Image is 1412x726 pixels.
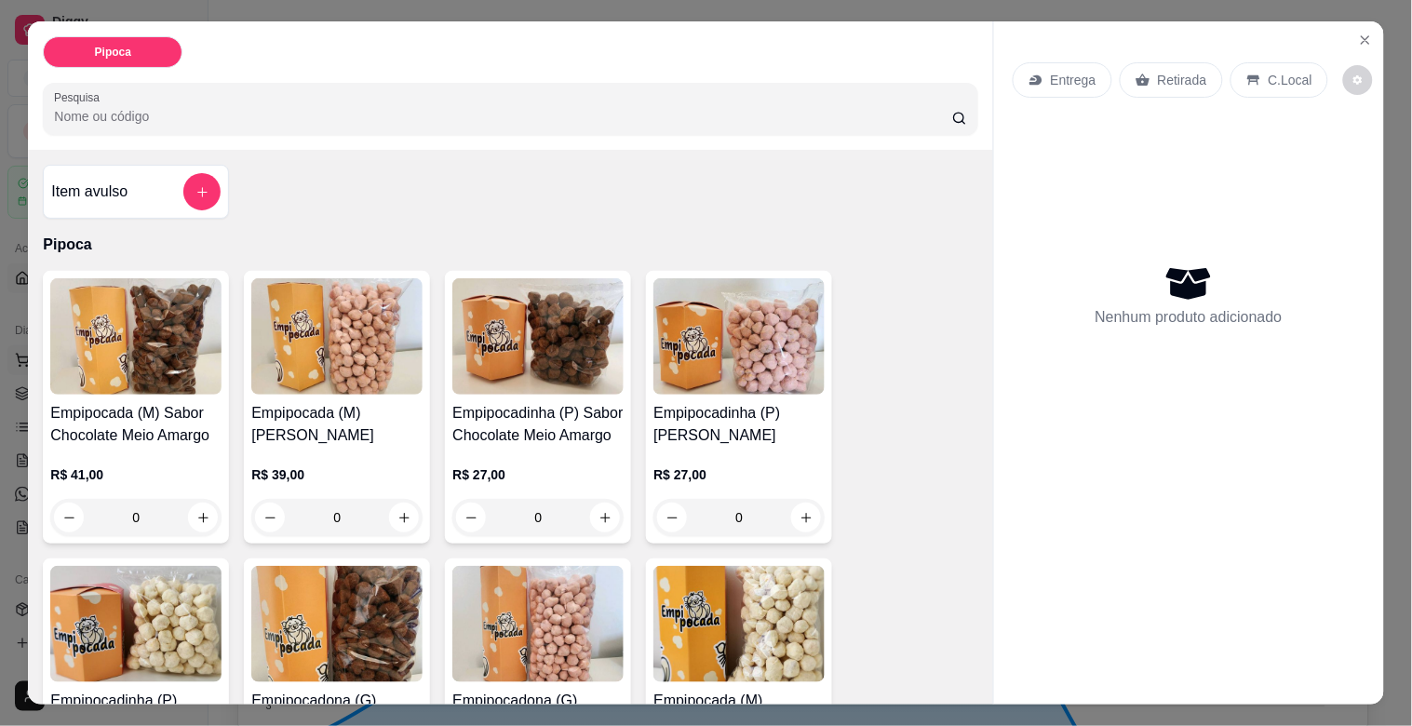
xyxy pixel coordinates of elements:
[456,503,486,532] button: decrease-product-quantity
[452,402,624,447] h4: Empipocadinha (P) Sabor Chocolate Meio Amargo
[95,45,131,60] p: Pipoca
[653,402,825,447] h4: Empipocadinha (P) [PERSON_NAME]
[1351,25,1380,55] button: Close
[251,402,423,447] h4: Empipocada (M) [PERSON_NAME]
[590,503,620,532] button: increase-product-quantity
[1051,71,1096,89] p: Entrega
[50,465,222,484] p: R$ 41,00
[653,465,825,484] p: R$ 27,00
[452,566,624,682] img: product-image
[653,566,825,682] img: product-image
[51,181,128,203] h4: Item avulso
[251,278,423,395] img: product-image
[54,503,84,532] button: decrease-product-quantity
[1096,306,1283,329] p: Nenhum produto adicionado
[389,503,419,532] button: increase-product-quantity
[43,234,977,256] p: Pipoca
[50,566,222,682] img: product-image
[183,173,221,210] button: add-separate-item
[54,89,106,105] label: Pesquisa
[1158,71,1207,89] p: Retirada
[653,278,825,395] img: product-image
[188,503,218,532] button: increase-product-quantity
[50,278,222,395] img: product-image
[251,465,423,484] p: R$ 39,00
[452,465,624,484] p: R$ 27,00
[251,566,423,682] img: product-image
[452,278,624,395] img: product-image
[657,503,687,532] button: decrease-product-quantity
[255,503,285,532] button: decrease-product-quantity
[50,402,222,447] h4: Empipocada (M) Sabor Chocolate Meio Amargo
[1269,71,1312,89] p: C.Local
[54,107,952,126] input: Pesquisa
[791,503,821,532] button: increase-product-quantity
[1343,65,1373,95] button: decrease-product-quantity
